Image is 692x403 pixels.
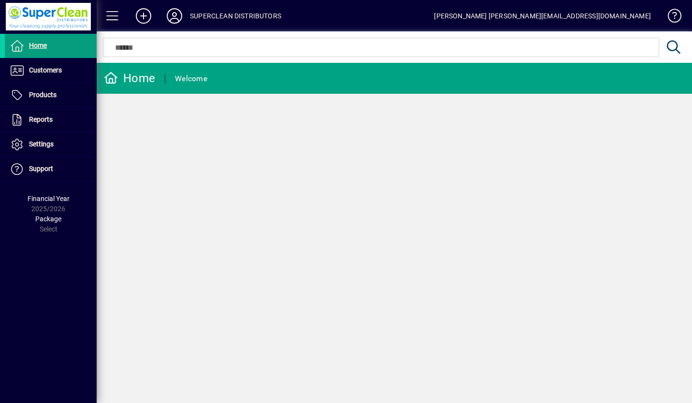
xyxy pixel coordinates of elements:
[5,132,97,157] a: Settings
[5,157,97,181] a: Support
[29,115,53,123] span: Reports
[29,42,47,49] span: Home
[29,140,54,148] span: Settings
[175,71,207,86] div: Welcome
[434,8,651,24] div: [PERSON_NAME] [PERSON_NAME][EMAIL_ADDRESS][DOMAIN_NAME]
[28,195,70,202] span: Financial Year
[29,66,62,74] span: Customers
[128,7,159,25] button: Add
[104,71,155,86] div: Home
[5,108,97,132] a: Reports
[190,8,281,24] div: SUPERCLEAN DISTRIBUTORS
[5,58,97,83] a: Customers
[5,83,97,107] a: Products
[29,91,57,99] span: Products
[661,2,680,33] a: Knowledge Base
[29,165,53,173] span: Support
[159,7,190,25] button: Profile
[35,215,61,223] span: Package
